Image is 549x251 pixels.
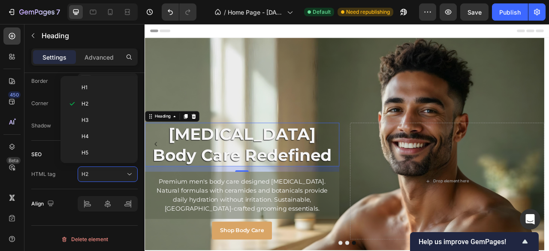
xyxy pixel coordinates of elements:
span: H1 [81,84,87,91]
div: Publish [499,8,521,17]
span: H3 [81,116,88,124]
iframe: Design area [145,24,549,251]
div: Corner [31,100,48,107]
div: Drop element here [367,197,412,203]
span: Default [313,8,331,16]
div: Align [31,198,56,210]
span: H5 [81,149,88,157]
p: Advanced [84,53,114,62]
div: Beta [6,157,21,164]
span: Save [468,9,482,16]
button: Show survey - Help us improve GemPages! [419,236,530,247]
button: Save [460,3,489,21]
p: 7 [56,7,60,17]
span: Help us improve GemPages! [419,238,520,246]
div: SEO [31,151,42,158]
div: Shadow [31,122,51,130]
span: Home Page - [DATE] 19:54:55 [228,8,284,17]
button: H2 [78,166,138,182]
button: 7 [3,3,64,21]
span: H2 [81,100,88,108]
div: Open Intercom Messenger [520,209,540,230]
p: Premium men's body care designed [MEDICAL_DATA]. Natural formulas with ceramides and botanicals p... [7,195,240,241]
p: Settings [42,53,66,62]
button: Delete element [31,233,138,246]
span: / [224,8,226,17]
div: Border [31,77,48,85]
span: H4 [81,133,89,140]
p: Heading [42,30,134,41]
button: Publish [492,3,528,21]
div: 450 [8,91,21,98]
div: Undo/Redo [162,3,196,21]
span: Need republishing [346,8,390,16]
div: Delete element [61,234,108,245]
span: H2 [81,171,88,177]
div: HTML tag [31,170,55,178]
